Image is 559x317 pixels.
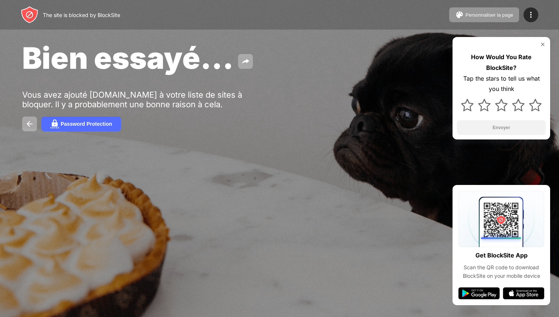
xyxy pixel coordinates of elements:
img: share.svg [241,57,250,66]
img: google-play.svg [458,287,500,299]
img: qrcode.svg [458,191,544,247]
img: back.svg [25,119,34,128]
img: pallet.svg [455,10,464,19]
img: app-store.svg [503,287,544,299]
img: star.svg [461,99,474,111]
img: star.svg [512,99,525,111]
button: Password Protection [41,117,121,131]
img: star.svg [529,99,542,111]
img: star.svg [495,99,508,111]
button: Envoyer [457,120,546,135]
div: Get BlockSite App [475,250,528,261]
img: menu-icon.svg [526,10,535,19]
span: Bien essayé... [22,40,234,76]
img: rate-us-close.svg [540,41,546,47]
img: password.svg [50,119,59,128]
div: Password Protection [61,121,112,127]
img: header-logo.svg [21,6,38,24]
div: Vous avez ajouté [DOMAIN_NAME] à votre liste de sites à bloquer. Il y a probablement une bonne ra... [22,90,251,109]
img: star.svg [478,99,491,111]
div: Scan the QR code to download BlockSite on your mobile device [458,263,544,280]
div: Tap the stars to tell us what you think [457,73,546,95]
div: Personnaliser la page [465,12,513,18]
div: How Would You Rate BlockSite? [457,52,546,73]
button: Personnaliser la page [449,7,519,22]
div: The site is blocked by BlockSite [43,12,120,18]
